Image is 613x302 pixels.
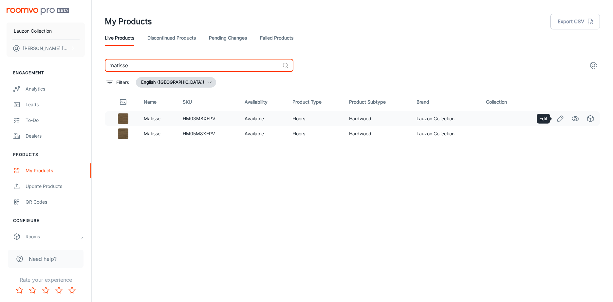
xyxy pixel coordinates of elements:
p: Filters [116,79,129,86]
div: My Products [26,167,85,174]
td: Available [239,126,287,141]
button: Lauzon Collection [7,23,85,40]
div: To-do [26,117,85,124]
th: Product Type [287,93,344,111]
a: Pending Changes [209,30,247,46]
td: HM03M8XEPV [177,111,239,126]
td: HM05M8XEPV [177,126,239,141]
button: Rate 1 star [13,284,26,297]
button: filter [105,77,131,88]
th: Collection [481,93,529,111]
button: Rate 5 star [65,284,79,297]
svg: Thumbnail [119,98,127,106]
a: Edit [555,113,566,124]
p: [PERSON_NAME] [PERSON_NAME] [23,45,69,52]
button: Export CSV [550,14,600,29]
a: Live Products [105,30,134,46]
button: [PERSON_NAME] [PERSON_NAME] [7,40,85,57]
a: Matisse [144,116,160,121]
p: Rate your experience [5,276,86,284]
td: Lauzon Collection [411,126,481,141]
button: English ([GEOGRAPHIC_DATA]) [136,77,216,88]
th: Product Subtype [344,93,411,111]
td: Available [239,111,287,126]
th: SKU [177,93,239,111]
button: settings [587,59,600,72]
h1: My Products [105,16,152,27]
a: Failed Products [260,30,293,46]
td: Hardwood [344,126,411,141]
a: See in Virtual Samples [585,113,596,124]
p: Lauzon Collection [14,27,52,35]
th: Name [139,93,177,111]
td: Lauzon Collection [411,111,481,126]
a: Discontinued Products [147,30,196,46]
div: QR Codes [26,198,85,206]
img: Roomvo PRO Beta [7,8,69,15]
a: Matisse [144,131,160,136]
span: Need help? [29,255,57,263]
div: Rooms [26,233,80,240]
td: Hardwood [344,111,411,126]
div: Leads [26,101,85,108]
a: See in Visualizer [570,113,581,124]
button: Rate 2 star [26,284,39,297]
button: Rate 4 star [52,284,65,297]
div: Analytics [26,85,85,92]
td: Floors [287,126,344,141]
th: Availability [239,93,287,111]
th: Brand [411,93,481,111]
button: Rate 3 star [39,284,52,297]
div: Update Products [26,183,85,190]
input: Search [105,59,280,72]
div: Dealers [26,132,85,140]
td: Floors [287,111,344,126]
